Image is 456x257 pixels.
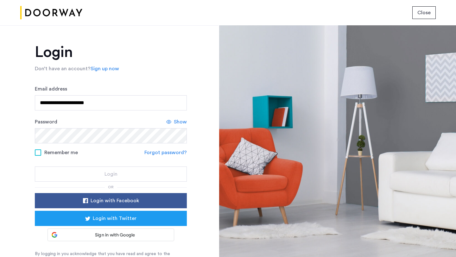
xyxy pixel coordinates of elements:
[104,170,117,178] span: Login
[35,118,57,126] label: Password
[417,9,431,16] span: Close
[144,149,187,156] a: Forgot password?
[60,232,170,238] span: Sign in with Google
[93,215,136,222] span: Login with Twitter
[20,1,82,25] img: logo
[35,45,187,60] h1: Login
[35,193,187,208] button: button
[91,65,119,72] a: Sign up now
[108,185,114,189] span: or
[91,197,139,204] span: Login with Facebook
[174,118,187,126] span: Show
[35,66,91,71] span: Don’t have an account?
[35,211,187,226] button: button
[35,85,67,93] label: Email address
[412,6,436,19] button: button
[47,229,174,241] div: Sign in with Google
[35,166,187,182] button: button
[44,149,78,156] span: Remember me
